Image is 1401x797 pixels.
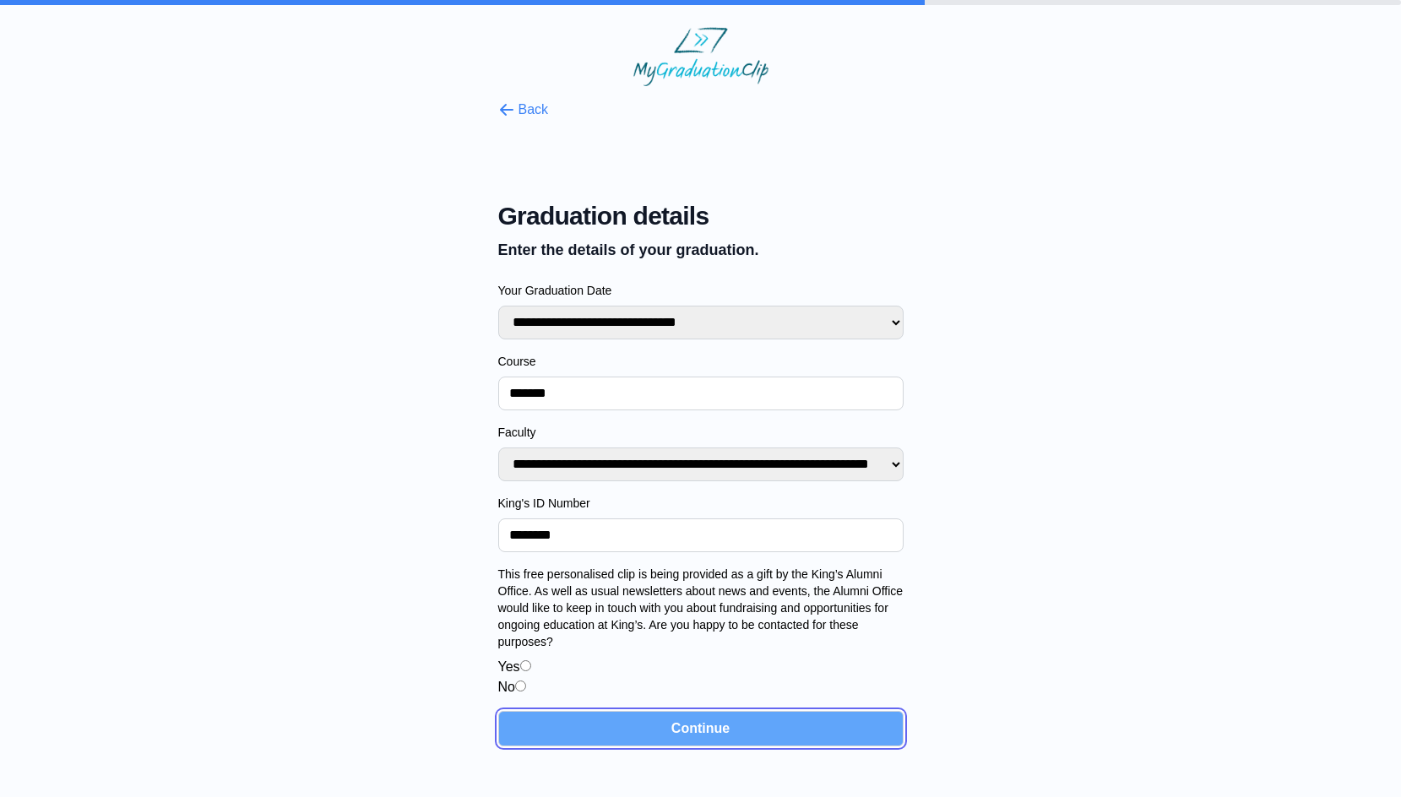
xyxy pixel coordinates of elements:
[498,711,904,746] button: Continue
[498,680,515,694] label: No
[498,238,904,262] p: Enter the details of your graduation.
[498,495,904,512] label: King's ID Number
[498,353,904,370] label: Course
[498,659,520,674] label: Yes
[498,282,904,299] label: Your Graduation Date
[633,27,768,86] img: MyGraduationClip
[498,566,904,650] label: This free personalised clip is being provided as a gift by the King’s Alumni Office. As well as u...
[498,100,549,120] button: Back
[498,201,904,231] span: Graduation details
[498,424,904,441] label: Faculty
